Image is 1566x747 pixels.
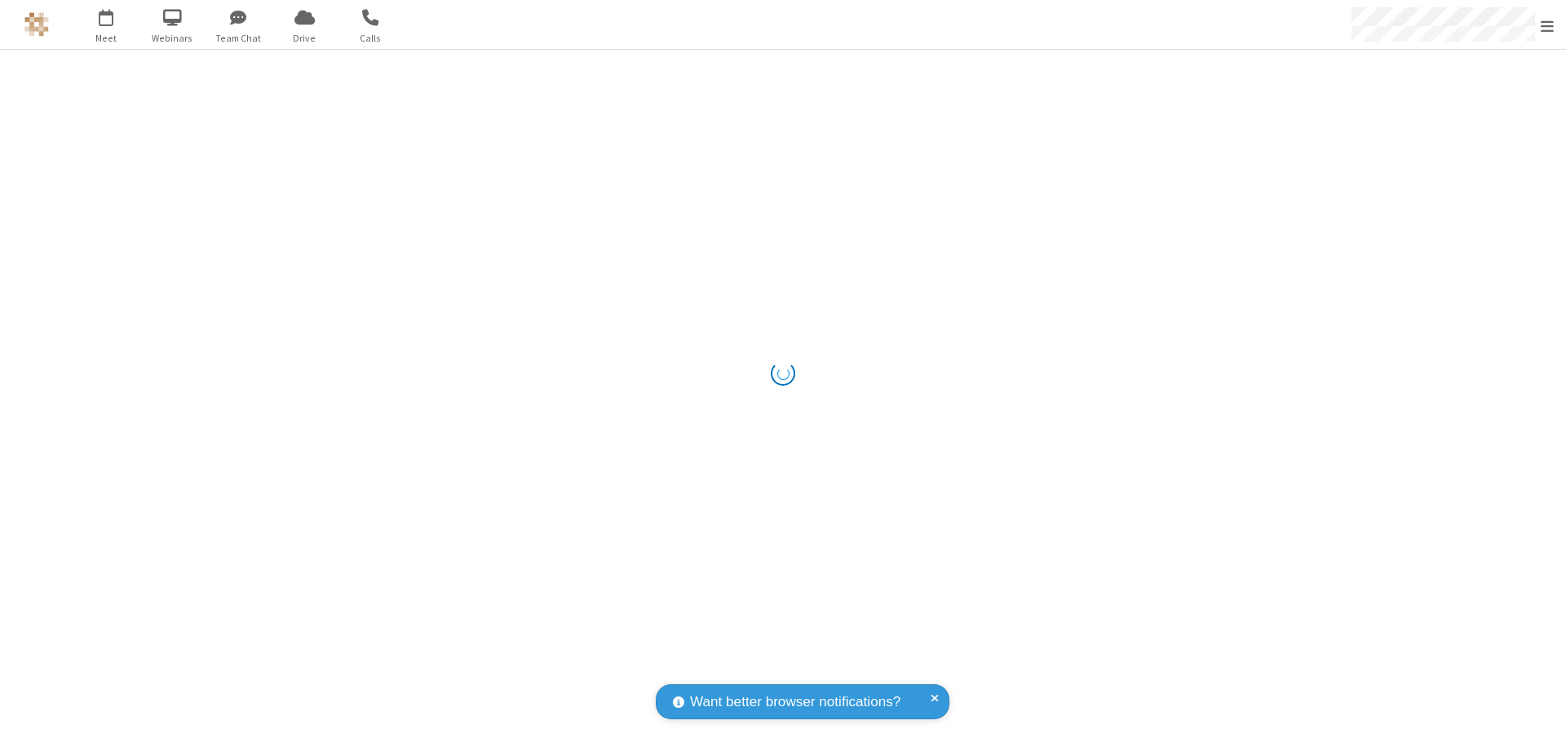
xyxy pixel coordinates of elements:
[142,31,203,46] span: Webinars
[24,12,49,37] img: QA Selenium DO NOT DELETE OR CHANGE
[340,31,401,46] span: Calls
[208,31,269,46] span: Team Chat
[690,692,900,713] span: Want better browser notifications?
[76,31,137,46] span: Meet
[274,31,335,46] span: Drive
